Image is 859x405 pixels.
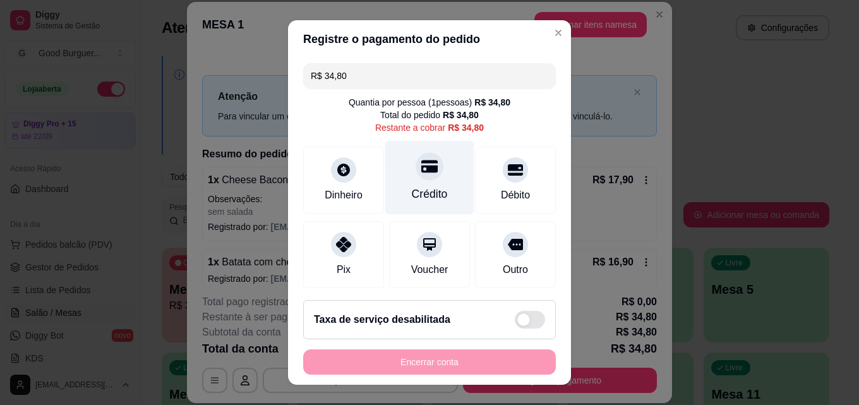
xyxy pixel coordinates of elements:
[448,121,484,134] div: R$ 34,80
[412,186,448,202] div: Crédito
[337,262,351,277] div: Pix
[548,23,568,43] button: Close
[380,109,479,121] div: Total do pedido
[325,188,363,203] div: Dinheiro
[501,188,530,203] div: Débito
[288,20,571,58] header: Registre o pagamento do pedido
[474,96,510,109] div: R$ 34,80
[443,109,479,121] div: R$ 34,80
[314,312,450,327] h2: Taxa de serviço desabilitada
[503,262,528,277] div: Outro
[349,96,510,109] div: Quantia por pessoa ( 1 pessoas)
[311,63,548,88] input: Ex.: hambúrguer de cordeiro
[375,121,484,134] div: Restante a cobrar
[411,262,448,277] div: Voucher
